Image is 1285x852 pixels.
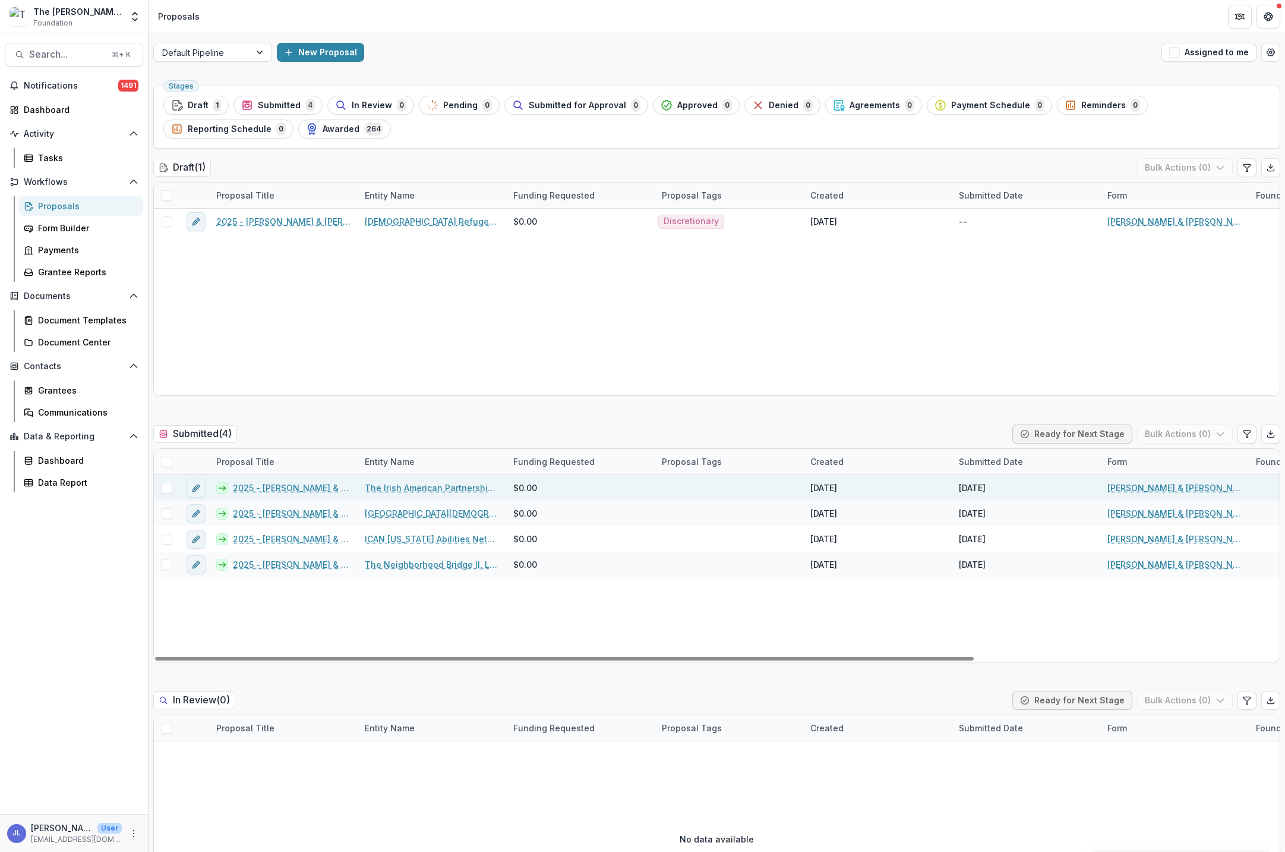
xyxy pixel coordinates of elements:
[1107,558,1242,571] a: [PERSON_NAME] & [PERSON_NAME] Foundation - Returning Grantee Form
[803,715,952,741] div: Created
[19,332,143,352] a: Document Center
[24,177,124,187] span: Workflows
[905,99,914,112] span: 0
[358,183,506,208] div: Entity Name
[959,558,986,571] div: [DATE]
[19,240,143,260] a: Payments
[927,96,1052,115] button: Payment Schedule0
[952,183,1100,208] div: Submitted Date
[506,189,602,202] div: Funding Requested
[1081,100,1126,111] span: Reminders
[12,829,21,837] div: Janice Lombardo
[952,455,1030,468] div: Submitted Date
[1100,715,1249,741] div: Form
[850,100,900,111] span: Agreements
[5,124,143,143] button: Open Activity
[1137,691,1233,710] button: Bulk Actions (0)
[216,215,351,228] a: 2025 - [PERSON_NAME] & [PERSON_NAME] Foundation - New Grantee Form
[1237,691,1256,710] button: Edit table settings
[153,425,237,442] h2: Submitted ( 4 )
[38,384,134,397] div: Grantees
[513,482,537,494] span: $0.00
[24,81,118,91] span: Notifications
[5,172,143,191] button: Open Workflows
[952,449,1100,474] div: Submitted Date
[959,507,986,520] div: [DATE]
[1107,507,1242,520] a: [PERSON_NAME] & [PERSON_NAME] Foundation - Returning Grantee Form
[803,449,952,474] div: Created
[38,336,134,348] div: Document Center
[5,43,143,67] button: Search...
[5,100,143,120] a: Dashboard
[397,99,406,112] span: 0
[209,189,282,202] div: Proposal Title
[233,96,323,115] button: Submitted4
[1256,5,1280,29] button: Get Help
[24,103,134,116] div: Dashboard
[163,96,229,115] button: Draft1
[803,722,851,734] div: Created
[443,100,478,111] span: Pending
[1261,43,1280,62] button: Open table manager
[1237,425,1256,444] button: Edit table settings
[722,99,732,112] span: 0
[810,558,837,571] div: [DATE]
[769,100,798,111] span: Denied
[959,533,986,545] div: [DATE]
[1100,183,1249,208] div: Form
[19,451,143,470] a: Dashboard
[188,124,271,134] span: Reporting Schedule
[327,96,414,115] button: In Review0
[655,183,803,208] div: Proposal Tags
[631,99,640,112] span: 0
[1261,425,1280,444] button: Export table data
[38,222,134,234] div: Form Builder
[1261,691,1280,710] button: Export table data
[952,189,1030,202] div: Submitted Date
[744,96,820,115] button: Denied0
[31,834,122,845] p: [EMAIL_ADDRESS][DOMAIN_NAME]
[419,96,500,115] button: Pending0
[358,455,422,468] div: Entity Name
[506,449,655,474] div: Funding Requested
[655,722,729,734] div: Proposal Tags
[1100,455,1134,468] div: Form
[825,96,922,115] button: Agreements0
[209,715,358,741] div: Proposal Title
[358,189,422,202] div: Entity Name
[1137,425,1233,444] button: Bulk Actions (0)
[19,473,143,492] a: Data Report
[153,691,235,709] h2: In Review ( 0 )
[38,266,134,278] div: Grantee Reports
[33,5,122,18] div: The [PERSON_NAME] & [PERSON_NAME]
[209,449,358,474] div: Proposal Title
[5,287,143,306] button: Open Documents
[655,449,803,474] div: Proposal Tags
[187,530,206,549] button: edit
[38,454,134,467] div: Dashboard
[233,482,351,494] a: 2025 - [PERSON_NAME] & [PERSON_NAME] Foundation - Returning Grantee Form
[482,99,492,112] span: 0
[364,122,383,136] span: 264
[655,189,729,202] div: Proposal Tags
[118,80,138,92] span: 1491
[33,18,72,29] span: Foundation
[19,310,143,330] a: Document Templates
[31,822,93,834] p: [PERSON_NAME]
[38,152,134,164] div: Tasks
[153,8,204,25] nav: breadcrumb
[209,183,358,208] div: Proposal Title
[1261,158,1280,177] button: Export table data
[1107,482,1242,494] a: [PERSON_NAME] & [PERSON_NAME] Foundation - Returning Grantee Form
[233,558,351,571] a: 2025 - [PERSON_NAME] & [PERSON_NAME] Foundation - Returning Grantee Form
[810,533,837,545] div: [DATE]
[298,120,391,139] button: Awarded264
[803,99,813,112] span: 0
[187,479,206,498] button: edit
[506,455,602,468] div: Funding Requested
[38,244,134,256] div: Payments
